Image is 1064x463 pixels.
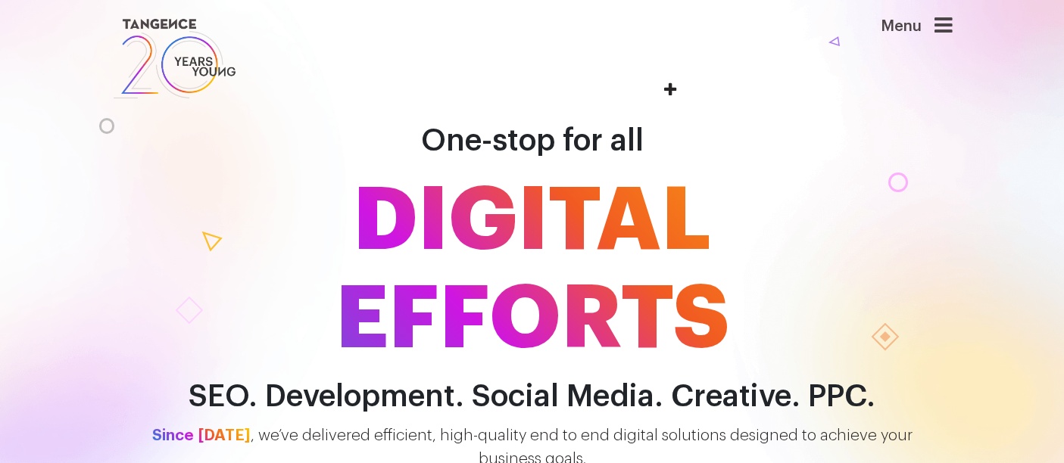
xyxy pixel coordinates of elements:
span: Since [DATE] [152,427,251,443]
span: DIGITAL EFFORTS [101,172,964,368]
img: logo SVG [112,15,238,102]
h2: SEO. Development. Social Media. Creative. PPC. [101,380,964,414]
span: One-stop for all [421,126,644,156]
